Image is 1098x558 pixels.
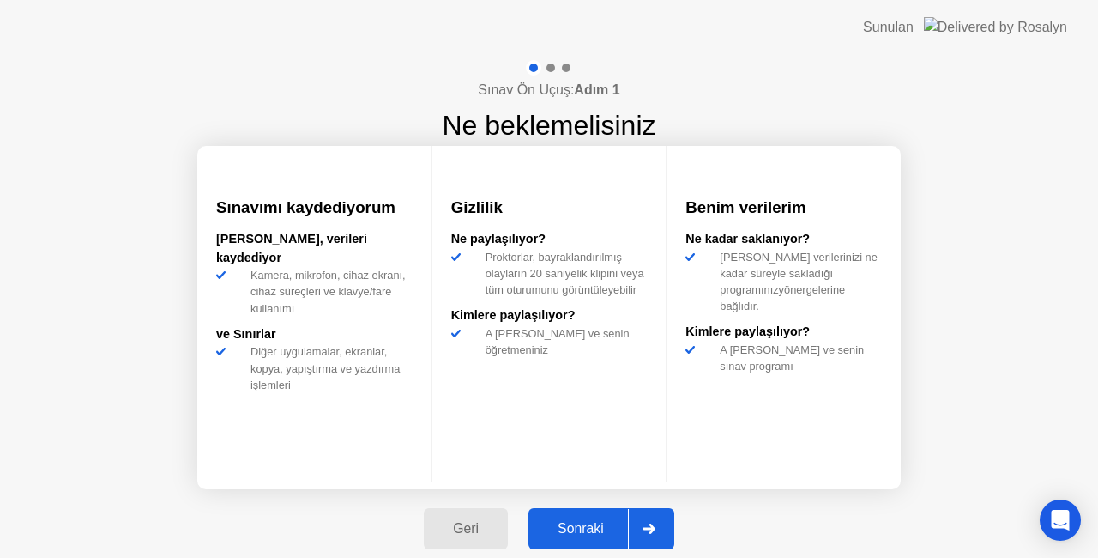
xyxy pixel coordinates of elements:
[685,323,882,342] div: Kimlere paylaşılıyor?
[216,230,413,267] div: [PERSON_NAME], verileri kaydediyor
[216,196,413,220] h3: Sınavımı kaydediyorum
[685,196,882,220] h3: Benim verilerim
[429,521,503,537] div: Geri
[451,196,648,220] h3: Gizlilik
[451,230,648,249] div: Ne paylaşılıyor?
[528,508,674,549] button: Sonraki
[479,249,648,299] div: Proktorlar, bayraklandırılmış olayların 20 saniyelik klipini veya tüm oturumunu görüntüleyebilir
[244,267,413,317] div: Kamera, mikrofon, cihaz ekranı, cihaz süreçleri ve klavye/fare kullanımı
[424,508,508,549] button: Geri
[863,17,914,38] div: Sunulan
[478,80,619,100] h4: Sınav Ön Uçuş:
[685,230,882,249] div: Ne kadar saklanıyor?
[534,521,628,537] div: Sonraki
[1040,500,1081,541] div: Open Intercom Messenger
[713,249,882,315] div: [PERSON_NAME] verilerinizi ne kadar süreyle sakladığı programınızyönergelerine bağlıdır.
[574,82,619,97] b: Adım 1
[479,325,648,358] div: A [PERSON_NAME] ve senin öğretmeniniz
[244,343,413,393] div: Diğer uygulamalar, ekranlar, kopya, yapıştırma ve yazdırma işlemleri
[713,342,882,374] div: A [PERSON_NAME] ve senin sınav programı
[451,306,648,325] div: Kimlere paylaşılıyor?
[443,105,656,146] h1: Ne beklemelisiniz
[216,325,413,344] div: ve Sınırlar
[924,17,1067,37] img: Delivered by Rosalyn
